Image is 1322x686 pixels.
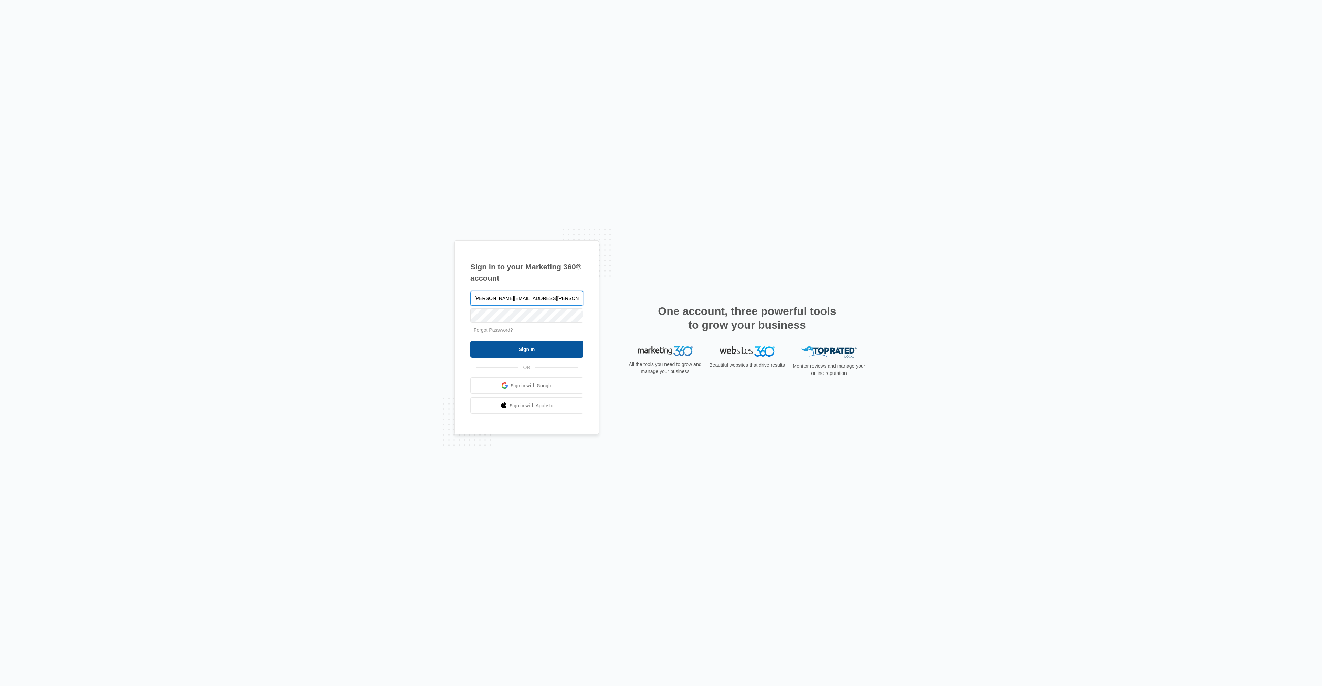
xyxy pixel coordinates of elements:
[720,346,775,356] img: Websites 360
[627,361,704,375] p: All the tools you need to grow and manage your business
[470,377,583,394] a: Sign in with Google
[470,261,583,284] h1: Sign in to your Marketing 360® account
[790,362,868,377] p: Monitor reviews and manage your online reputation
[510,402,554,409] span: Sign in with Apple Id
[709,361,786,369] p: Beautiful websites that drive results
[511,382,553,389] span: Sign in with Google
[638,346,693,356] img: Marketing 360
[470,291,583,306] input: Email
[470,397,583,414] a: Sign in with Apple Id
[474,327,513,333] a: Forgot Password?
[801,346,857,358] img: Top Rated Local
[656,304,838,332] h2: One account, three powerful tools to grow your business
[518,364,535,371] span: OR
[470,341,583,358] input: Sign In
